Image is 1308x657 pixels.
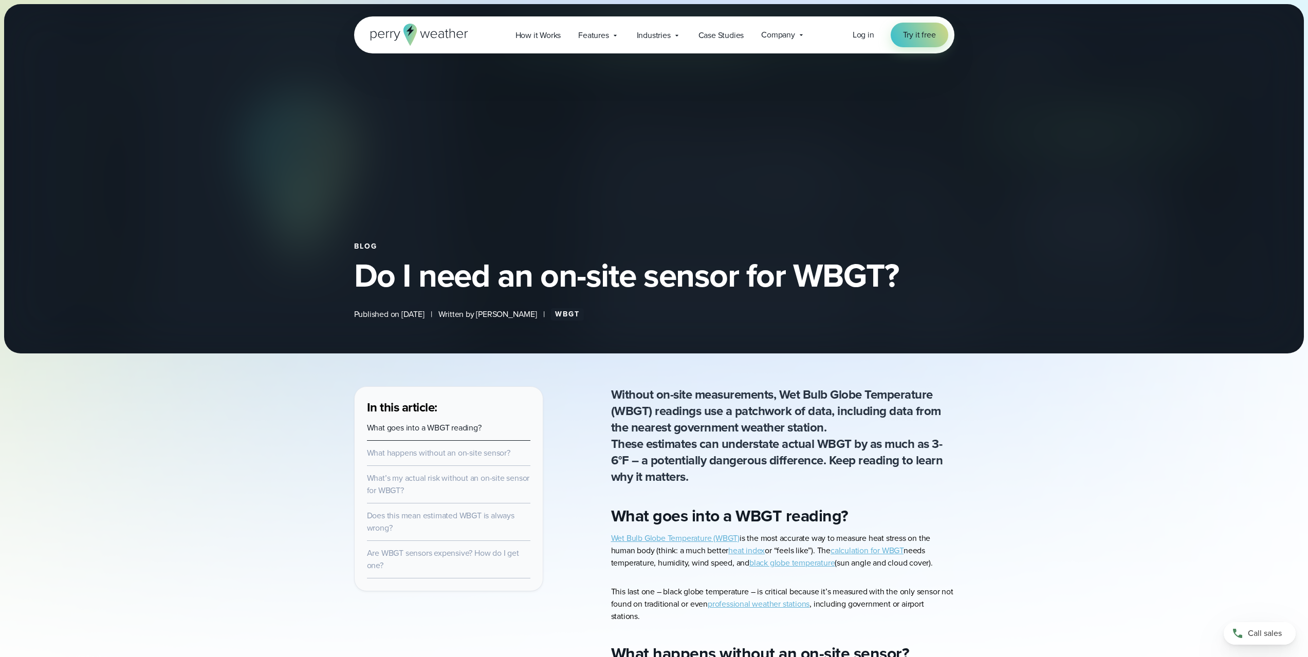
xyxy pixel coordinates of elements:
span: Call sales [1248,627,1282,640]
strong: What goes into a WBGT reading? [611,503,849,528]
a: professional weather stations [708,598,809,610]
span: Written by [PERSON_NAME] [438,308,537,321]
span: | [543,308,545,321]
p: Without on-site measurements, Wet Bulb Globe Temperature (WBGT) readings use a patchwork of data,... [611,386,954,485]
a: What goes into a WBGT reading? [367,422,482,434]
span: Industries [637,29,671,42]
a: Does this mean estimated WBGT is always wrong? [367,510,514,534]
a: Try it free [891,23,948,47]
a: heat index [728,545,765,556]
a: Are WBGT sensors expensive? How do I get one? [367,547,519,571]
span: How it Works [515,29,561,42]
div: Blog [354,242,954,251]
span: | [431,308,432,321]
span: Try it free [903,29,936,41]
a: What happens without an on-site sensor? [367,447,510,459]
span: Features [578,29,609,42]
a: What’s my actual risk without an on-site sensor for WBGT? [367,472,530,496]
a: Wet Bulb Globe Temperature (WBGT) [611,532,740,544]
a: calculation for WBGT [831,545,904,556]
a: How it Works [507,25,570,46]
a: WBGT [551,308,584,321]
span: Published on [DATE] [354,308,425,321]
h3: In this article: [367,399,530,416]
a: black globe temperature [749,557,835,569]
a: Log in [853,29,874,41]
a: Case Studies [690,25,753,46]
a: Call sales [1224,622,1296,645]
span: Case Studies [698,29,744,42]
p: This last one – black globe temperature – is critical because it’s measured with the only sensor ... [611,586,954,623]
p: is the most accurate way to measure heat stress on the human body (think: a much better or “feels... [611,532,954,569]
h1: Do I need an on-site sensor for WBGT? [354,259,899,292]
span: Company [761,29,795,41]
